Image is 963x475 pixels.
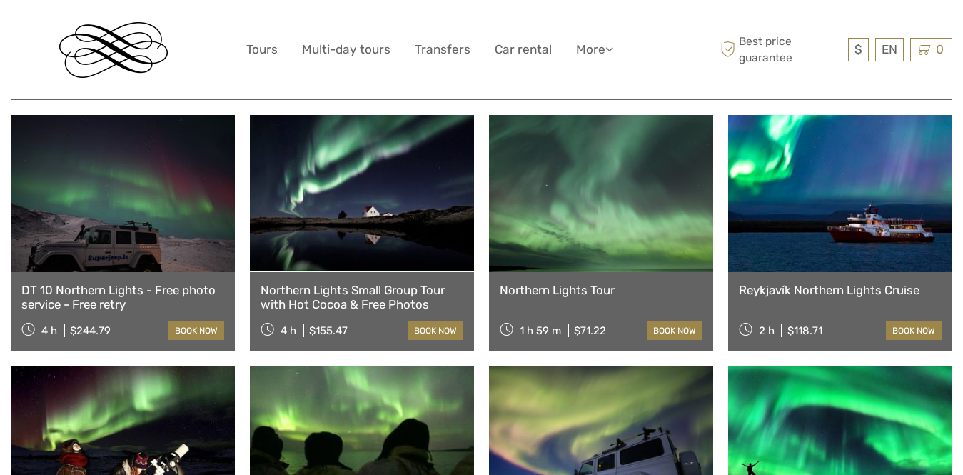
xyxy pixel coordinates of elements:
[309,324,348,337] div: $155.47
[168,321,224,340] a: book now
[787,324,822,337] div: $118.71
[246,39,278,60] a: Tours
[500,283,702,297] a: Northern Lights Tour
[520,324,561,337] span: 1 h 59 m
[261,283,463,312] a: Northern Lights Small Group Tour with Hot Cocoa & Free Photos
[495,39,552,60] a: Car rental
[70,324,111,337] div: $244.79
[934,42,946,56] span: 0
[854,42,862,56] span: $
[576,39,613,60] a: More
[574,324,606,337] div: $71.22
[717,34,844,65] span: Best price guarantee
[415,39,470,60] a: Transfers
[875,38,904,61] div: EN
[20,25,161,36] p: We're away right now. Please check back later!
[759,324,775,337] span: 2 h
[739,283,942,297] a: Reykjavík Northern Lights Cruise
[647,321,702,340] a: book now
[164,22,181,39] button: Open LiveChat chat widget
[21,283,224,312] a: DT 10 Northern Lights - Free photo service - Free retry
[59,22,168,78] img: Reykjavik Residence
[302,39,390,60] a: Multi-day tours
[408,321,463,340] a: book now
[281,324,296,337] span: 4 h
[886,321,942,340] a: book now
[41,324,57,337] span: 4 h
